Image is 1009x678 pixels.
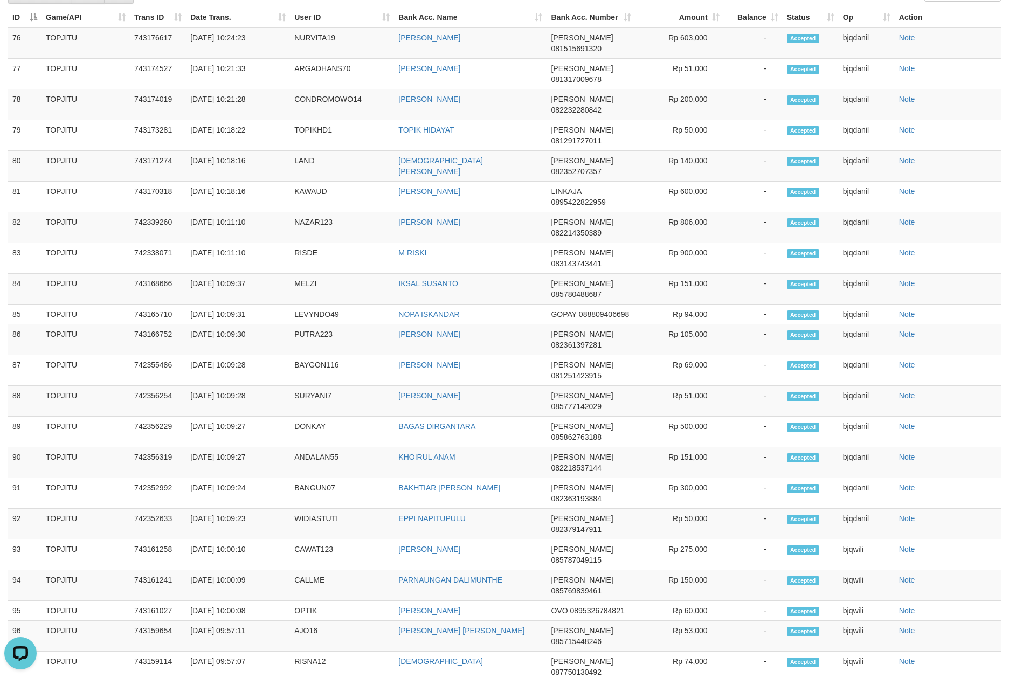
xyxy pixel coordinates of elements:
[899,64,915,73] a: Note
[787,249,819,258] span: Accepted
[551,391,613,400] span: [PERSON_NAME]
[186,570,290,601] td: [DATE] 10:00:09
[398,126,454,134] a: TOPIK HIDAYAT
[724,509,783,539] td: -
[899,187,915,196] a: Note
[551,126,613,134] span: [PERSON_NAME]
[398,606,460,615] a: [PERSON_NAME]
[551,64,613,73] span: [PERSON_NAME]
[551,75,601,84] span: Copy 081317009678 to clipboard
[290,570,394,601] td: CALLME
[787,607,819,616] span: Accepted
[398,626,524,635] a: [PERSON_NAME] [PERSON_NAME]
[724,355,783,386] td: -
[787,310,819,320] span: Accepted
[724,386,783,417] td: -
[8,417,42,447] td: 89
[551,606,568,615] span: OVO
[42,570,130,601] td: TOPJITU
[290,509,394,539] td: WIDIASTUTI
[635,120,724,151] td: Rp 50,000
[130,324,186,355] td: 743166752
[635,386,724,417] td: Rp 51,000
[635,27,724,59] td: Rp 603,000
[899,606,915,615] a: Note
[899,310,915,319] a: Note
[42,305,130,324] td: TOPJITU
[635,324,724,355] td: Rp 105,000
[724,182,783,212] td: -
[724,324,783,355] td: -
[398,310,459,319] a: NOPA ISKANDAR
[899,576,915,584] a: Note
[551,657,613,666] span: [PERSON_NAME]
[398,657,483,666] a: [DEMOGRAPHIC_DATA]
[398,330,460,338] a: [PERSON_NAME]
[8,212,42,243] td: 82
[551,576,613,584] span: [PERSON_NAME]
[899,453,915,461] a: Note
[42,324,130,355] td: TOPJITU
[724,417,783,447] td: -
[724,447,783,478] td: -
[551,106,601,114] span: Copy 082232280842 to clipboard
[186,621,290,652] td: [DATE] 09:57:11
[186,27,290,59] td: [DATE] 10:24:23
[551,463,601,472] span: Copy 082218537144 to clipboard
[398,95,460,103] a: [PERSON_NAME]
[839,212,895,243] td: bjqdanil
[290,355,394,386] td: BAYGON116
[130,601,186,621] td: 743161027
[290,621,394,652] td: AJO16
[398,248,426,257] a: M RISKI
[551,136,601,145] span: Copy 081291727011 to clipboard
[42,478,130,509] td: TOPJITU
[4,4,37,37] button: Open LiveChat chat widget
[8,539,42,570] td: 93
[635,59,724,89] td: Rp 51,000
[635,355,724,386] td: Rp 69,000
[899,391,915,400] a: Note
[570,606,625,615] span: Copy 0895326784821 to clipboard
[724,89,783,120] td: -
[398,361,460,369] a: [PERSON_NAME]
[839,509,895,539] td: bjqdanil
[186,417,290,447] td: [DATE] 10:09:27
[551,218,613,226] span: [PERSON_NAME]
[551,341,601,349] span: Copy 082361397281 to clipboard
[635,212,724,243] td: Rp 806,000
[551,626,613,635] span: [PERSON_NAME]
[290,539,394,570] td: CAWAT123
[130,182,186,212] td: 743170318
[839,386,895,417] td: bjqdanil
[724,601,783,621] td: -
[839,27,895,59] td: bjqdanil
[186,305,290,324] td: [DATE] 10:09:31
[130,89,186,120] td: 743174019
[8,447,42,478] td: 90
[186,447,290,478] td: [DATE] 10:09:27
[635,305,724,324] td: Rp 94,000
[839,355,895,386] td: bjqdanil
[551,556,601,564] span: Copy 085787049115 to clipboard
[551,33,613,42] span: [PERSON_NAME]
[186,355,290,386] td: [DATE] 10:09:28
[839,182,895,212] td: bjqdanil
[130,212,186,243] td: 742339260
[839,59,895,89] td: bjqdanil
[398,279,458,288] a: IKSAL SUSANTO
[787,545,819,555] span: Accepted
[787,658,819,667] span: Accepted
[130,355,186,386] td: 742355486
[839,478,895,509] td: bjqdanil
[787,576,819,585] span: Accepted
[130,509,186,539] td: 742352633
[8,151,42,182] td: 80
[551,361,613,369] span: [PERSON_NAME]
[635,478,724,509] td: Rp 300,000
[635,447,724,478] td: Rp 151,000
[8,621,42,652] td: 96
[839,417,895,447] td: bjqdanil
[130,570,186,601] td: 743161241
[551,310,576,319] span: GOPAY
